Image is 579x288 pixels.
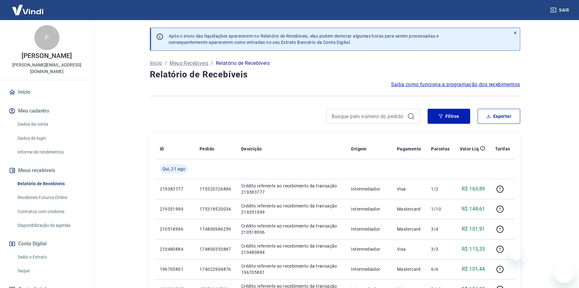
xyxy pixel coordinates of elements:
[200,186,231,192] p: 175320726884
[200,146,214,152] p: Pedido
[462,245,485,253] p: R$ 115,33
[241,243,341,255] p: Crédito referente ao recebimento da transação 210480884
[351,226,387,232] p: Intermediador
[169,33,439,45] p: Após o envio das liquidações aparecerem no Relatório de Recebíveis, elas podem demorar algumas ho...
[160,146,164,152] p: ID
[462,185,485,193] p: R$ 163,89
[15,191,86,204] a: Recebíveis Futuros Online
[211,60,213,67] p: /
[22,53,72,59] p: [PERSON_NAME]
[351,266,387,272] p: Intermediador
[15,251,86,264] a: Saldo e Extrato
[431,146,449,152] p: Parcelas
[8,164,86,177] button: Meus recebíveis
[509,248,522,260] iframe: Fechar mensagem
[150,60,162,67] a: Início
[15,146,86,159] a: Informe de rendimentos
[351,186,387,192] p: Intermediador
[241,223,341,235] p: Crédito referente ao recebimento da transação 210518996
[165,60,167,67] p: /
[397,186,421,192] p: Visa
[332,112,405,121] input: Busque pelo número do pedido
[8,237,86,251] button: Conta Digital
[150,68,520,81] h4: Relatório de Recebíveis
[15,177,86,190] a: Relatório de Recebíveis
[170,60,208,67] a: Meus Recebíveis
[549,4,571,16] button: Sair
[397,266,421,272] p: Mastercard
[397,146,421,152] p: Pagamento
[8,104,86,118] button: Meu cadastro
[15,132,86,145] a: Dados de login
[462,265,485,273] p: R$ 101,44
[15,219,86,232] a: Disponibilização de agenda
[34,25,59,50] div: P
[200,226,231,232] p: 174800986259
[241,146,262,152] p: Descrição
[8,85,86,99] a: Início
[431,266,449,272] p: 6/6
[160,206,190,212] p: 219351999
[397,246,421,252] p: Visa
[200,246,231,252] p: 174800353887
[431,186,449,192] p: 1/2
[460,146,480,152] p: Valor Líq.
[431,226,449,232] p: 3/4
[162,166,185,172] span: Qui, 21 ago
[495,146,510,152] p: Tarifas
[160,246,190,252] p: 210480884
[462,205,485,213] p: R$ 144,61
[462,225,485,233] p: R$ 101,91
[200,206,231,212] p: 175318520034
[216,60,270,67] p: Relatório de Recebíveis
[351,146,366,152] p: Origem
[391,81,520,88] a: Saiba como funciona a programação dos recebimentos
[160,226,190,232] p: 210518996
[241,263,341,275] p: Crédito referente ao recebimento da transação 196705801
[397,226,421,232] p: Mastercard
[554,263,574,283] iframe: Botão para abrir a janela de mensagens
[431,246,449,252] p: 3/3
[8,0,48,19] img: Vindi
[241,203,341,215] p: Crédito referente ao recebimento da transação 219351999
[478,109,520,124] button: Exportar
[397,206,421,212] p: Mastercard
[15,205,86,218] a: Contratos com credores
[431,206,449,212] p: 1/10
[428,109,470,124] button: Filtros
[160,186,190,192] p: 219383777
[15,264,86,277] a: Saque
[15,118,86,131] a: Dados da conta
[5,62,89,75] p: [PERSON_NAME][EMAIL_ADDRESS][DOMAIN_NAME]
[241,183,341,195] p: Crédito referente ao recebimento da transação 219383777
[351,206,387,212] p: Intermediador
[160,266,190,272] p: 196705801
[351,246,387,252] p: Intermediador
[200,266,231,272] p: 174022904876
